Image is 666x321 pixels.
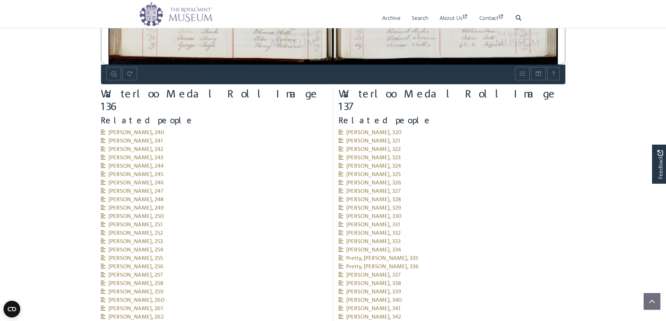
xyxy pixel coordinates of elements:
[338,305,400,312] a: [PERSON_NAME], 341
[101,246,163,253] a: [PERSON_NAME], 254
[101,212,164,219] a: [PERSON_NAME], 250
[338,271,401,278] a: [PERSON_NAME], 337
[338,145,401,152] a: [PERSON_NAME], 322
[338,187,401,194] a: [PERSON_NAME], 327
[338,196,401,203] a: [PERSON_NAME], 328
[652,145,666,184] a: Would you like to provide feedback?
[338,179,401,186] span: [PERSON_NAME], 326
[531,67,546,80] button: Thumbnails
[412,8,428,28] a: Search
[101,162,164,169] a: [PERSON_NAME], 244
[106,67,121,80] button: Enable or disable loupe tool (Alt+L)
[338,87,566,112] h2: Waterloo Medal Roll Image 137
[101,254,163,261] a: [PERSON_NAME], 255
[101,145,163,152] a: [PERSON_NAME], 242
[338,221,400,228] a: [PERSON_NAME], 331
[338,212,402,219] a: [PERSON_NAME], 330
[101,229,163,236] a: [PERSON_NAME], 252
[338,115,566,125] h3: Related people
[382,8,401,28] a: Archive
[101,187,163,194] a: [PERSON_NAME], 247
[101,196,164,203] a: [PERSON_NAME], 248
[338,246,401,253] a: [PERSON_NAME], 334
[101,115,328,125] h3: Related people
[101,87,328,112] h2: Waterloo Medal Roll Image 136
[101,221,162,228] a: [PERSON_NAME], 251
[338,254,418,261] a: Pretty, [PERSON_NAME], 335
[439,8,468,28] a: About Us
[338,129,402,136] a: [PERSON_NAME], 320
[101,137,163,144] a: [PERSON_NAME], 241
[338,313,401,320] a: [PERSON_NAME], 342
[338,137,400,144] a: [PERSON_NAME], 321
[101,313,164,320] a: [PERSON_NAME], 262
[101,204,164,211] a: [PERSON_NAME], 249
[3,301,20,318] button: Open CMP widget
[656,150,664,179] span: Feedback
[139,2,213,26] img: logo_wide.png
[338,170,401,177] a: [PERSON_NAME], 325
[101,170,163,177] a: [PERSON_NAME], 245
[338,204,401,211] a: [PERSON_NAME], 329
[101,305,163,312] span: [PERSON_NAME], 261
[338,229,401,236] a: [PERSON_NAME], 332
[338,154,401,161] a: [PERSON_NAME], 323
[101,263,164,270] a: [PERSON_NAME], 256
[479,8,504,28] a: Contact
[101,179,164,186] a: [PERSON_NAME], 246
[644,293,660,310] button: Scroll to top
[101,154,163,161] a: [PERSON_NAME], 243
[338,288,401,295] a: [PERSON_NAME], 339
[338,238,401,245] a: [PERSON_NAME], 333
[338,296,402,303] a: [PERSON_NAME], 340
[515,67,530,80] button: Open metadata window
[338,279,401,286] span: [PERSON_NAME], 338
[338,162,401,169] a: [PERSON_NAME], 324
[547,67,560,80] button: Help
[101,288,163,295] span: [PERSON_NAME], 259
[122,67,137,80] button: Rotate the book
[101,296,165,303] a: [PERSON_NAME], 260
[101,279,163,286] a: [PERSON_NAME], 258
[338,263,419,270] a: Pretty, [PERSON_NAME], 336
[101,271,163,278] a: [PERSON_NAME], 257
[101,238,163,245] a: [PERSON_NAME], 253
